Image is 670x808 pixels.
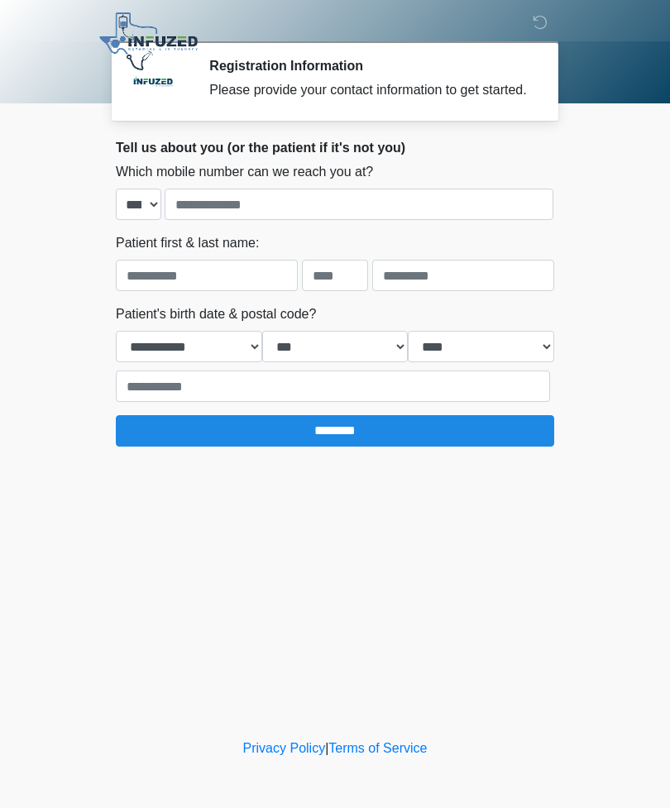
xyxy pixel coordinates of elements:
label: Patient's birth date & postal code? [116,304,316,324]
h2: Tell us about you (or the patient if it's not you) [116,140,554,155]
label: Patient first & last name: [116,233,259,253]
img: Agent Avatar [128,58,178,108]
a: | [325,741,328,755]
a: Privacy Policy [243,741,326,755]
div: Please provide your contact information to get started. [209,80,529,100]
label: Which mobile number can we reach you at? [116,162,373,182]
a: Terms of Service [328,741,427,755]
img: Infuzed IV Therapy Logo [99,12,198,70]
